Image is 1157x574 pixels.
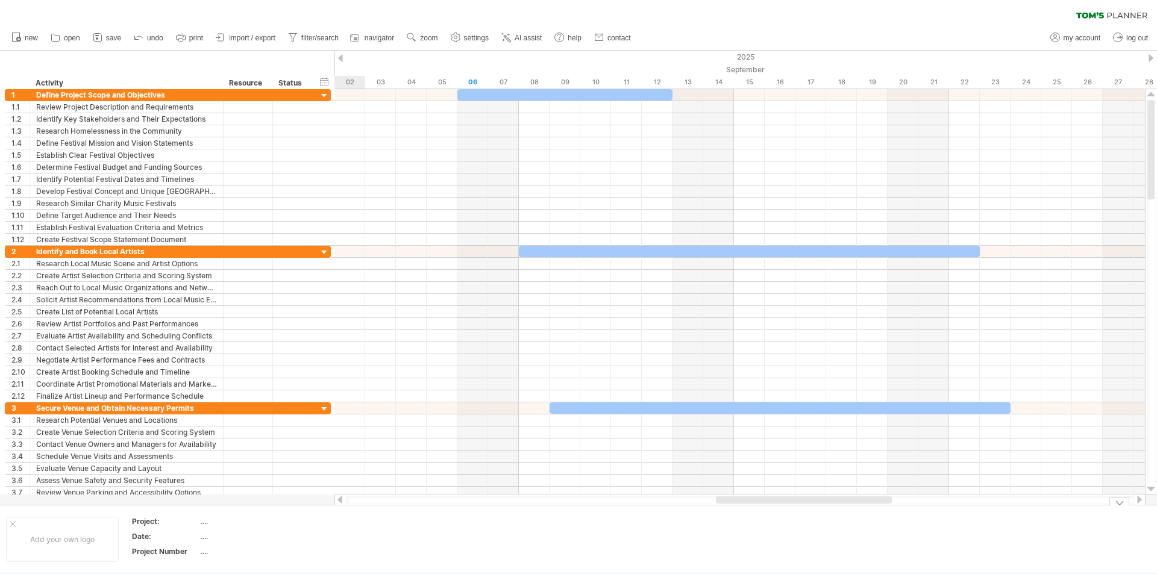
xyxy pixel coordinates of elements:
div: hide legend [1109,497,1129,506]
div: 2.11 [11,378,30,390]
div: 1.1 [11,101,30,113]
div: Research Potential Venues and Locations [36,414,217,426]
div: Wednesday, 10 September 2025 [580,76,611,89]
div: Identify Key Stakeholders and Their Expectations [36,113,217,125]
div: 1.12 [11,234,30,245]
div: Friday, 5 September 2025 [427,76,457,89]
div: Establish Festival Evaluation Criteria and Metrics [36,222,217,233]
div: Sunday, 7 September 2025 [488,76,519,89]
div: 2.2 [11,270,30,281]
div: Tuesday, 2 September 2025 [334,76,365,89]
div: Evaluate Artist Availability and Scheduling Conflicts [36,330,217,342]
div: 3.1 [11,414,30,426]
div: 1.6 [11,161,30,173]
div: Create Venue Selection Criteria and Scoring System [36,426,217,438]
div: Monday, 22 September 2025 [949,76,980,89]
div: .... [201,546,302,557]
div: 2.12 [11,390,30,402]
div: Add your own logo [6,517,119,562]
div: Project Number [132,546,198,557]
div: 2 [11,246,30,257]
span: log out [1126,34,1148,42]
div: Define Target Audience and Their Needs [36,210,217,221]
a: navigator [348,30,398,46]
div: Research Local Music Scene and Artist Options [36,258,217,269]
div: 2.10 [11,366,30,378]
div: Create List of Potential Local Artists [36,306,217,317]
div: Thursday, 11 September 2025 [611,76,642,89]
div: 3.4 [11,451,30,462]
div: Define Festival Mission and Vision Statements [36,137,217,149]
span: help [568,34,582,42]
div: Wednesday, 3 September 2025 [365,76,396,89]
div: Contact Venue Owners and Managers for Availability [36,438,217,450]
div: Saturday, 27 September 2025 [1103,76,1133,89]
span: AI assist [515,34,542,42]
div: Monday, 15 September 2025 [734,76,765,89]
div: Determine Festival Budget and Funding Sources [36,161,217,173]
div: Contact Selected Artists for Interest and Availability [36,342,217,354]
div: 2.6 [11,318,30,329]
div: 1 [11,89,30,101]
div: Research Homelessness in the Community [36,125,217,137]
a: save [90,30,125,46]
a: AI assist [498,30,545,46]
div: .... [201,516,302,526]
div: Research Similar Charity Music Festivals [36,198,217,209]
div: 1.5 [11,149,30,161]
a: settings [448,30,492,46]
div: 2.5 [11,306,30,317]
div: Evaluate Venue Capacity and Layout [36,463,217,474]
div: Define Project Scope and Objectives [36,89,217,101]
div: Schedule Venue Visits and Assessments [36,451,217,462]
div: Assess Venue Safety and Security Features [36,475,217,486]
span: settings [464,34,489,42]
div: Create Artist Booking Schedule and Timeline [36,366,217,378]
div: Thursday, 4 September 2025 [396,76,427,89]
div: Review Venue Parking and Accessibility Options [36,487,217,498]
div: Sunday, 21 September 2025 [918,76,949,89]
div: Wednesday, 24 September 2025 [1011,76,1041,89]
div: 2.9 [11,354,30,366]
div: 1.7 [11,173,30,185]
span: navigator [365,34,394,42]
div: 2.7 [11,330,30,342]
span: new [25,34,38,42]
div: 2.8 [11,342,30,354]
div: Sunday, 14 September 2025 [703,76,734,89]
span: open [64,34,80,42]
span: zoom [420,34,437,42]
div: Finalize Artist Lineup and Performance Schedule [36,390,217,402]
a: import / export [213,30,279,46]
div: 1.3 [11,125,30,137]
div: 1.4 [11,137,30,149]
a: print [173,30,207,46]
div: Solicit Artist Recommendations from Local Music Experts [36,294,217,305]
div: 1.11 [11,222,30,233]
div: Thursday, 18 September 2025 [826,76,857,89]
span: undo [147,34,163,42]
div: Friday, 19 September 2025 [857,76,888,89]
div: Saturday, 6 September 2025 [457,76,488,89]
div: Tuesday, 16 September 2025 [765,76,795,89]
div: Resource [229,77,266,89]
div: Create Festival Scope Statement Document [36,234,217,245]
div: 2.1 [11,258,30,269]
div: Develop Festival Concept and Unique [GEOGRAPHIC_DATA] [36,186,217,197]
div: Wednesday, 17 September 2025 [795,76,826,89]
div: 3.5 [11,463,30,474]
span: contact [607,34,631,42]
span: save [106,34,121,42]
div: 3.3 [11,438,30,450]
a: open [48,30,84,46]
a: new [8,30,42,46]
div: Friday, 12 September 2025 [642,76,673,89]
div: 2.3 [11,282,30,293]
div: Review Project Description and Requirements [36,101,217,113]
a: help [551,30,585,46]
div: 1.10 [11,210,30,221]
div: 2.4 [11,294,30,305]
div: Date: [132,531,198,541]
div: 3.6 [11,475,30,486]
div: Saturday, 13 September 2025 [673,76,703,89]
